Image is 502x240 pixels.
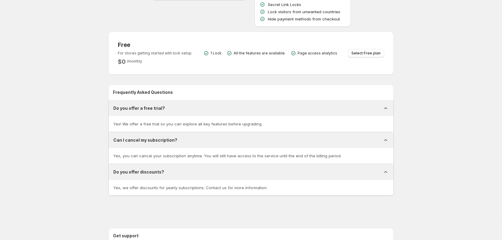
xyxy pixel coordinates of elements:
p: Lock visitors from unwanted countries [268,9,340,15]
span: / monthly [127,59,142,63]
p: Secret Link Locks [268,2,301,8]
span: Select Free plan [351,51,381,56]
h2: $ 0 [118,58,126,65]
h1: Do you offer discounts? [113,169,164,175]
p: All the features are available. [234,51,286,56]
span: Yes, you can cancel your subscription anytime. You will still have access to the service until th... [113,153,341,158]
button: Select Free plan [348,49,384,57]
h2: Get support [113,233,389,239]
p: For stores getting started with lock setup. [118,51,192,56]
h1: Do you offer a free trial? [113,105,165,111]
p: 1 Lock [210,51,222,56]
h1: Can I cancel my subscription? [113,137,177,143]
h3: Free [118,41,192,48]
span: Yes! We offer a free trial so you can explore all key features before upgrading. [113,122,262,126]
span: Yes, we offer discounts for yearly subscriptions. Contact us for more information. [113,185,268,190]
p: Page access analytics [298,51,337,56]
h2: Frequently Asked Questions [113,89,389,95]
p: Hide payment methods from checkout [268,16,340,22]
